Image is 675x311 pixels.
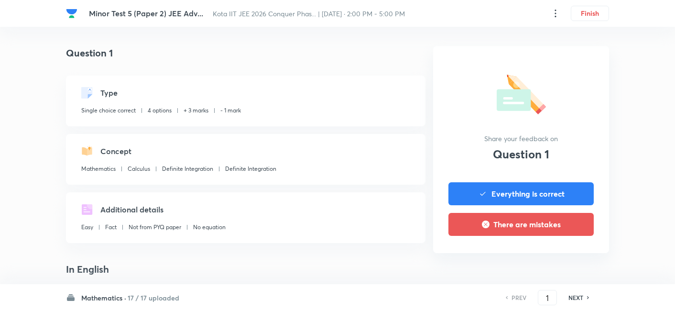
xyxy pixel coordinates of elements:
p: Calculus [128,165,150,173]
h6: 17 / 17 uploaded [128,293,179,303]
p: Definite Integration [225,165,276,173]
button: Everything is correct [448,182,594,205]
p: - 1 mark [220,106,241,115]
p: 4 options [148,106,172,115]
h3: Question 1 [493,147,549,161]
span: Minor Test 5 (Paper 2) JEE Adv... [89,8,203,18]
h4: Question 1 [66,46,425,60]
h4: In English [66,262,425,277]
p: No equation [193,223,226,232]
a: Company Logo [66,8,81,19]
p: Not from PYQ paper [129,223,181,232]
p: Single choice correct [81,106,136,115]
img: questionFeedback.svg [497,71,546,114]
button: There are mistakes [448,213,594,236]
img: questionDetails.svg [81,204,93,215]
p: Mathematics [81,165,116,173]
p: Definite Integration [162,165,213,173]
img: questionConcept.svg [81,145,93,157]
p: + 3 marks [184,106,208,115]
img: questionType.svg [81,87,93,99]
h6: PREV [512,293,526,302]
h5: Type [100,87,118,99]
img: Company Logo [66,8,77,19]
h6: Mathematics · [81,293,126,303]
p: Share your feedback on [484,133,558,144]
p: Easy [81,223,93,232]
button: Finish [571,6,609,21]
h6: NEXT [568,293,583,302]
p: Fact [105,223,117,232]
h5: Additional details [100,204,163,215]
span: Kota IIT JEE 2026 Conquer Phas... | [DATE] · 2:00 PM - 5:00 PM [213,9,405,18]
h5: Concept [100,145,131,157]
